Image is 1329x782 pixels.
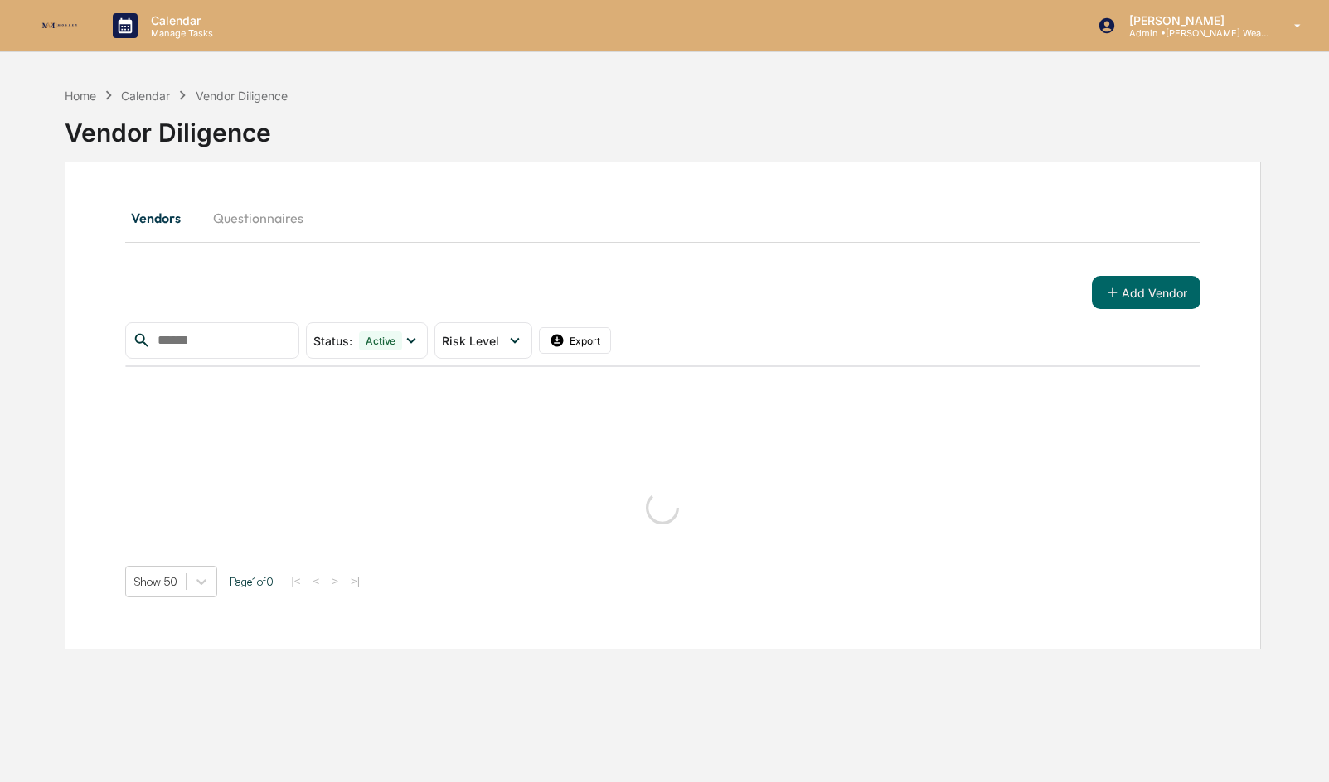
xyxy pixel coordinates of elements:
div: secondary tabs example [125,198,1200,238]
div: Vendor Diligence [65,104,1261,147]
div: Home [65,89,96,103]
button: >| [346,574,365,588]
button: Vendors [125,198,200,238]
div: Active [359,331,402,350]
span: Risk Level [442,334,499,348]
p: Manage Tasks [138,27,221,39]
img: logo [40,21,80,31]
span: Status : [313,334,352,348]
p: Calendar [138,13,221,27]
p: [PERSON_NAME] [1116,13,1270,27]
button: Add Vendor [1092,276,1200,309]
button: > [327,574,343,588]
button: Questionnaires [200,198,317,238]
div: Calendar [121,89,170,103]
button: |< [286,574,305,588]
span: Page 1 of 0 [230,575,274,588]
p: Admin • [PERSON_NAME] Wealth [1116,27,1270,39]
button: < [308,574,324,588]
div: Vendor Diligence [196,89,288,103]
button: Export [539,327,612,354]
